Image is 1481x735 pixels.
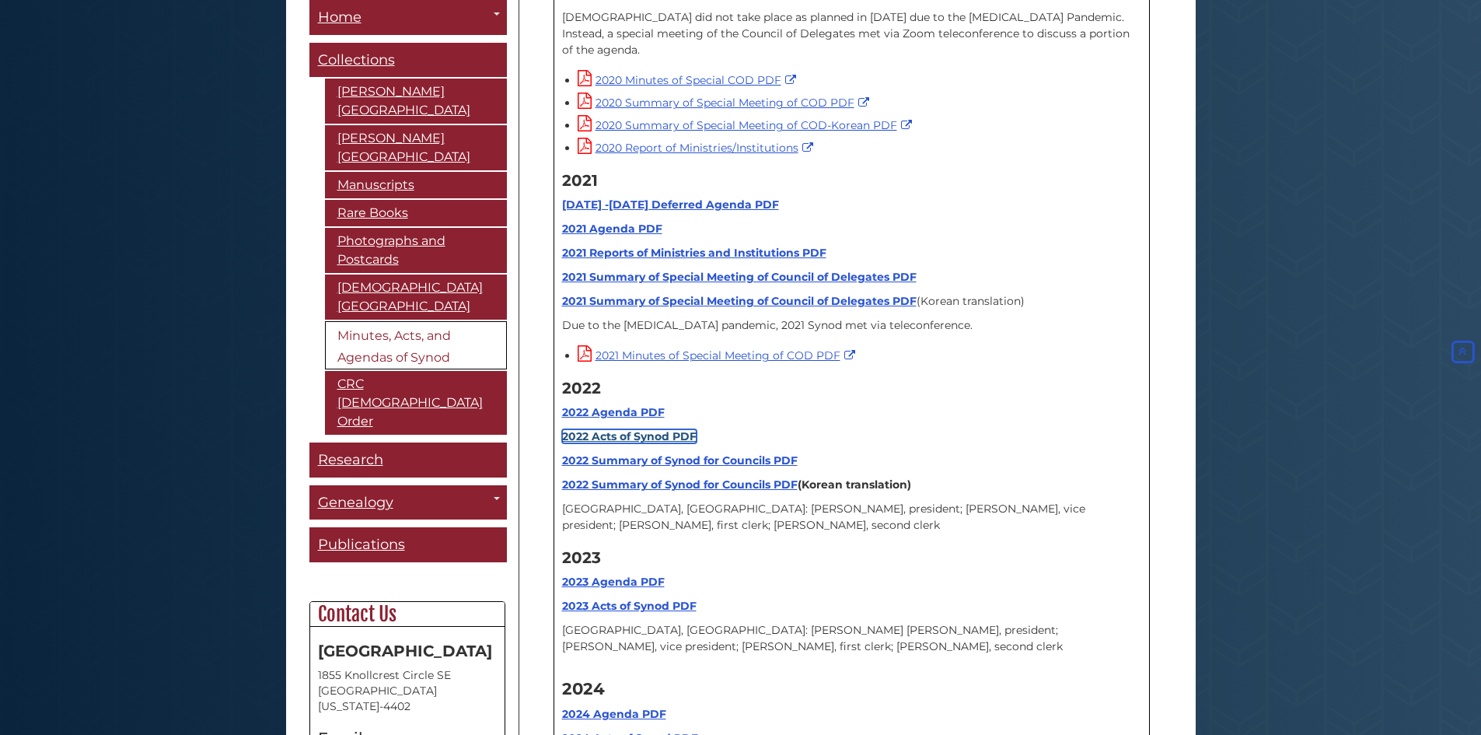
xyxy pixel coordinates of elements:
p: Due to the [MEDICAL_DATA] pandemic, 2021 Synod met via teleconference. [562,317,1141,334]
span: Research [318,451,383,468]
a: [DATE] -[DATE] Deferred Agenda PDF [562,198,779,212]
span: Publications [318,536,405,553]
a: [PERSON_NAME][GEOGRAPHIC_DATA] [325,79,507,124]
span: Genealogy [318,494,393,511]
p: (Korean translation) [562,293,1141,310]
p: [GEOGRAPHIC_DATA], [GEOGRAPHIC_DATA]: [PERSON_NAME] [PERSON_NAME], president; [PERSON_NAME], vice... [562,622,1141,655]
strong: 2022 [562,379,601,397]
a: 2022 Agenda PDF [562,405,665,419]
a: CRC [DEMOGRAPHIC_DATA] Order [325,371,507,435]
a: 2022 Acts of Synod PDF [562,429,697,443]
a: 2021 Summary of Special Meeting of Council of Delegates PDF [562,270,917,284]
a: Rare Books [325,200,507,226]
a: Genealogy [309,485,507,520]
a: 2021 Minutes of Special Meeting of COD PDF [578,348,859,362]
a: Collections [309,43,507,78]
a: Publications [309,527,507,562]
a: Manuscripts [325,172,507,198]
a: 2021 Summary of Special Meeting of Council of Delegates PDF [562,294,917,308]
a: 2022 Summary of Synod for Councils PDF [562,453,798,467]
a: Back to Top [1448,345,1477,359]
a: [PERSON_NAME][GEOGRAPHIC_DATA] [325,125,507,170]
a: 2023 Acts of Synod PDF [562,599,697,613]
address: 1855 Knollcrest Circle SE [GEOGRAPHIC_DATA][US_STATE]-4402 [318,667,497,714]
a: 2023 Agenda PDF [562,575,665,589]
a: 2021 Agenda PDF [562,222,662,236]
a: 2022 Summary of Synod for Councils PDF [562,478,798,492]
strong: 2024 [562,678,605,698]
a: 2020 Minutes of Special COD PDF [578,73,800,87]
h2: Contact Us [310,602,505,627]
a: [DEMOGRAPHIC_DATA][GEOGRAPHIC_DATA] [325,275,507,320]
a: 2020 Summary of Special Meeting of COD-Korean PDF [578,118,916,132]
strong: (Korean translation) [562,478,911,492]
a: 2020 Summary of Special Meeting of COD PDF [578,96,873,110]
p: [DEMOGRAPHIC_DATA] did not take place as planned in [DATE] due to the [MEDICAL_DATA] Pandemic. In... [562,9,1141,58]
a: 2024 Agenda PDF [562,707,666,721]
span: Collections [318,51,395,68]
a: Research [309,443,507,478]
span: Home [318,9,362,26]
a: 2020 Report of Ministries/Institutions [578,141,817,155]
a: Photographs and Postcards [325,228,507,273]
strong: 2023 [562,548,601,567]
strong: 2021 [562,171,598,190]
strong: [GEOGRAPHIC_DATA] [318,642,492,660]
a: 2021 Reports of Ministries and Institutions PDF [562,246,826,260]
p: [GEOGRAPHIC_DATA], [GEOGRAPHIC_DATA]: [PERSON_NAME], president; [PERSON_NAME], vice president; [P... [562,501,1141,534]
a: Minutes, Acts, and Agendas of Synod [325,321,507,369]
